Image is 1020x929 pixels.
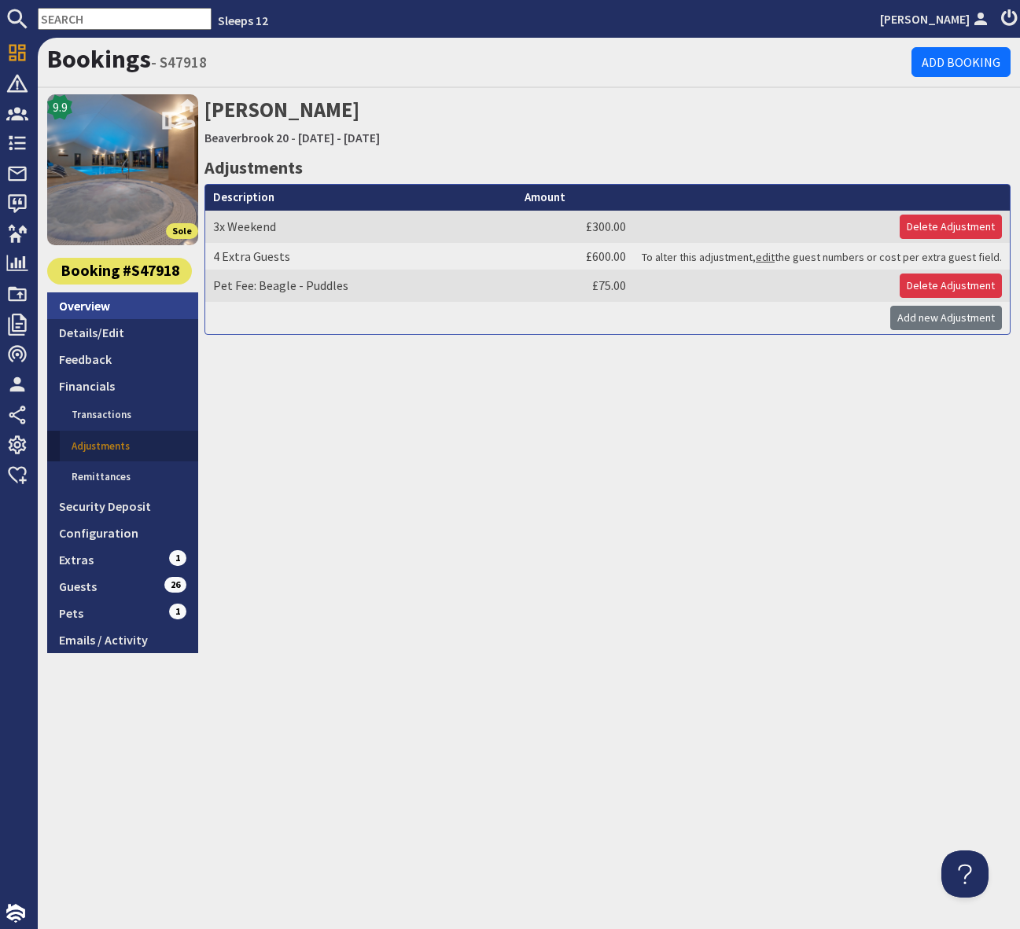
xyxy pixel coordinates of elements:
[642,250,1002,264] small: To alter this adjustment, the guest numbers or cost per extra guest field.
[204,130,289,145] a: Beaverbrook 20
[38,8,212,30] input: SEARCH
[204,154,1011,181] h3: Adjustments
[291,130,296,145] span: -
[47,520,198,546] a: Configuration
[151,53,207,72] small: - S47918
[47,373,198,399] a: Financials
[890,306,1002,330] a: Add new Adjustment
[756,250,775,264] a: edit
[53,97,68,116] span: 9.9
[47,258,192,285] a: Booking #S47918
[47,573,198,600] a: Guests26
[900,215,1002,239] a: Delete Adjustment
[47,94,198,245] a: Beaverbrook 20's icon9.9Sole
[6,904,25,923] img: staytech_i_w-64f4e8e9ee0a9c174fd5317b4b171b261742d2d393467e5bdba4413f4f884c10.svg
[205,211,517,243] td: 3x Weekend
[47,43,151,75] a: Bookings
[47,600,198,626] a: Pets1
[218,13,268,28] a: Sleeps 12
[880,9,992,28] a: [PERSON_NAME]
[60,431,198,462] a: Adjustments
[60,461,198,493] a: Remittances
[169,604,186,619] span: 1
[164,577,186,593] span: 26
[47,546,198,573] a: Extras1
[205,243,1010,270] tr: 5e0946ba-a9eb-4646-9210-4fec014e958f
[47,493,198,520] a: Security Deposit
[205,185,517,211] th: Description
[911,47,1011,77] a: Add Booking
[517,243,634,270] td: £600.00
[47,292,198,319] a: Overview
[47,626,198,653] a: Emails / Activity
[47,319,198,346] a: Details/Edit
[166,223,198,239] span: Sole
[900,274,1002,298] a: Delete Adjustment
[517,185,634,211] th: Amount
[517,211,634,243] td: £300.00
[298,130,380,145] a: [DATE] - [DATE]
[169,550,186,566] span: 1
[205,211,1010,243] tr: a68be2c1-119b-4a98-9a79-6076cda1fb3e
[517,270,634,302] td: £75.00
[205,243,517,270] td: 4 Extra Guests
[204,94,1011,150] h2: [PERSON_NAME]
[47,346,198,373] a: Feedback
[205,270,1010,302] tr: 581af623-db9b-47f0-862c-555c89bfe8cb
[47,94,198,245] img: Beaverbrook 20's icon
[205,270,517,302] td: Pet Fee: Beagle - Puddles
[941,850,989,898] iframe: Toggle Customer Support
[60,399,198,431] a: Transactions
